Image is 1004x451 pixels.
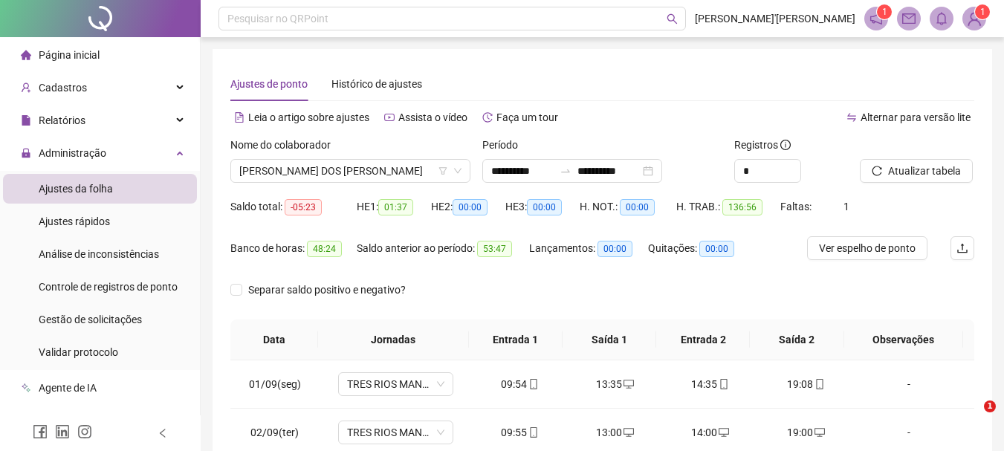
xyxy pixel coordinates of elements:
[239,160,461,182] span: NATALIA RODRIGUES DOS SANTOS
[860,159,973,183] button: Atualizar tabela
[861,111,971,123] span: Alternar para versão lite
[250,426,299,438] span: 02/09(ter)
[953,400,989,436] iframe: Intercom live chat
[39,215,110,227] span: Ajustes rápidos
[39,415,100,426] span: Aceite de uso
[819,240,916,256] span: Ver espelho de ponto
[469,319,563,360] th: Entrada 1
[527,379,539,389] span: mobile
[496,111,558,123] span: Faça um tour
[55,424,70,439] span: linkedin
[39,82,87,94] span: Cadastros
[813,427,825,438] span: desktop
[347,373,444,395] span: TRES RIOS MANHA
[846,112,857,123] span: swap
[453,199,488,215] span: 00:00
[869,12,883,25] span: notification
[888,163,961,179] span: Atualizar tabela
[230,319,318,360] th: Data
[622,379,634,389] span: desktop
[935,12,948,25] span: bell
[357,198,431,215] div: HE 1:
[580,198,676,215] div: H. NOT.:
[39,183,113,195] span: Ajustes da folha
[39,114,85,126] span: Relatórios
[872,166,882,176] span: reload
[882,7,887,17] span: 1
[482,137,528,153] label: Período
[485,424,556,441] div: 09:55
[722,199,762,215] span: 136:56
[667,13,678,25] span: search
[438,166,447,175] span: filter
[527,199,562,215] span: 00:00
[230,198,357,215] div: Saldo total:
[234,112,244,123] span: file-text
[620,199,655,215] span: 00:00
[780,140,791,150] span: info-circle
[39,382,97,394] span: Agente de IA
[378,199,413,215] span: 01:37
[734,137,791,153] span: Registros
[956,242,968,254] span: upload
[843,201,849,212] span: 1
[560,165,571,177] span: to
[384,112,395,123] span: youtube
[560,165,571,177] span: swap-right
[242,282,412,298] span: Separar saldo positivo e negativo?
[695,10,855,27] span: [PERSON_NAME]'[PERSON_NAME]
[248,111,369,123] span: Leia o artigo sobre ajustes
[505,198,580,215] div: HE 3:
[975,4,990,19] sup: Atualize o seu contato no menu Meus Dados
[307,241,342,257] span: 48:24
[21,82,31,93] span: user-add
[39,248,159,260] span: Análise de inconsistências
[656,319,750,360] th: Entrada 2
[984,400,996,412] span: 1
[902,12,916,25] span: mail
[580,376,651,392] div: 13:35
[770,376,841,392] div: 19:08
[398,111,467,123] span: Assista o vídeo
[780,201,814,212] span: Faltas:
[622,427,634,438] span: desktop
[865,376,953,392] div: -
[844,319,963,360] th: Observações
[807,236,927,260] button: Ver espelho de ponto
[39,49,100,61] span: Página inicial
[318,319,469,360] th: Jornadas
[597,241,632,257] span: 00:00
[230,78,308,90] span: Ajustes de ponto
[39,281,178,293] span: Controle de registros de ponto
[865,424,953,441] div: -
[485,376,556,392] div: 09:54
[482,112,493,123] span: history
[529,240,648,257] div: Lançamentos:
[563,319,656,360] th: Saída 1
[675,424,746,441] div: 14:00
[963,7,985,30] img: 82813
[750,319,843,360] th: Saída 2
[676,198,780,215] div: H. TRAB.:
[21,148,31,158] span: lock
[527,427,539,438] span: mobile
[249,378,301,390] span: 01/09(seg)
[717,427,729,438] span: desktop
[580,424,651,441] div: 13:00
[770,424,841,441] div: 19:00
[717,379,729,389] span: mobile
[980,7,985,17] span: 1
[331,78,422,90] span: Histórico de ajustes
[856,331,951,348] span: Observações
[39,314,142,325] span: Gestão de solicitações
[699,241,734,257] span: 00:00
[813,379,825,389] span: mobile
[39,346,118,358] span: Validar protocolo
[230,240,357,257] div: Banco de horas:
[39,147,106,159] span: Administração
[431,198,505,215] div: HE 2:
[77,424,92,439] span: instagram
[648,240,752,257] div: Quitações:
[477,241,512,257] span: 53:47
[877,4,892,19] sup: 1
